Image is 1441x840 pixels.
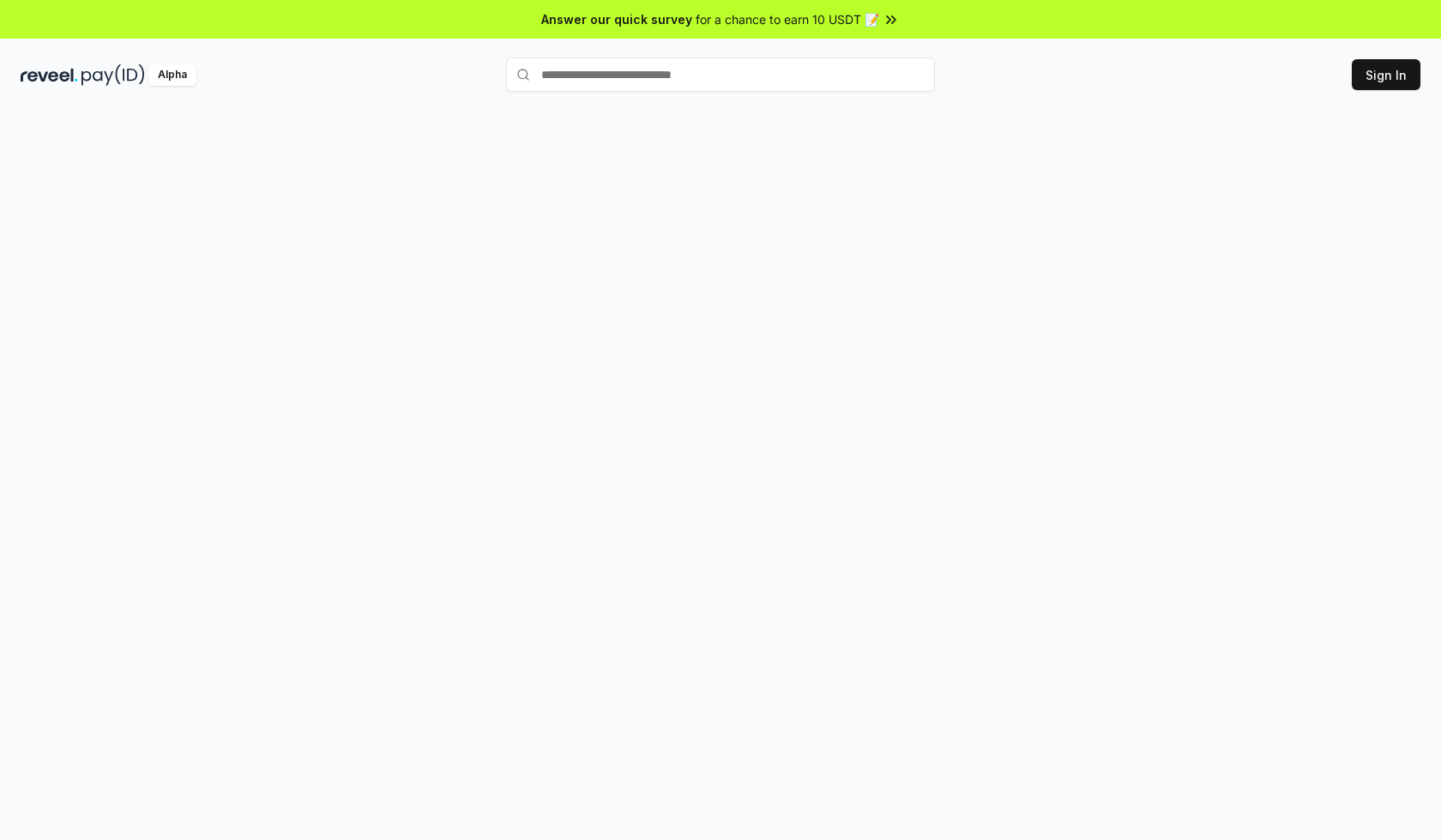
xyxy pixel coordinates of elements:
[1352,59,1420,90] button: Sign In
[541,10,692,28] span: Answer our quick survey
[148,64,196,86] div: Alpha
[21,64,78,86] img: reveel_dark
[696,10,879,28] span: for a chance to earn 10 USDT 📝
[81,64,145,86] img: pay_id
